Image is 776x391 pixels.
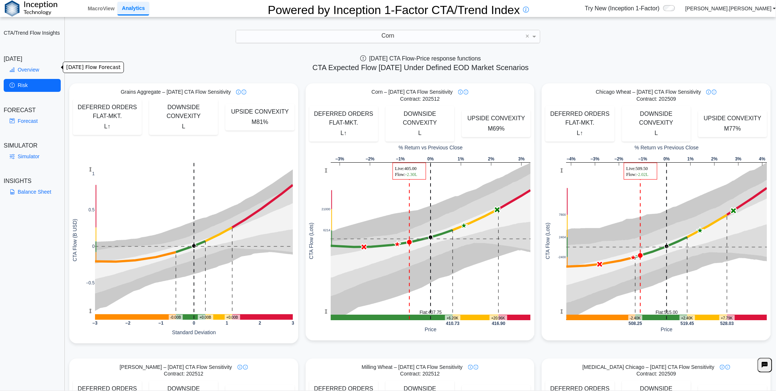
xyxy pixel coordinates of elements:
[474,365,478,370] img: plus-icon.svg
[583,364,714,370] span: [MEDICAL_DATA] Chicago – [DATE] CTA Flow Sensitivity
[417,130,424,136] span: L
[575,130,585,136] span: L
[493,126,505,132] span: 69%
[723,125,743,132] span: M
[653,130,660,136] span: L
[712,90,717,94] img: plus-icon.svg
[372,89,453,95] span: Corn – [DATE] CTA Flow Sensitivity
[4,106,61,115] div: FORECAST
[238,365,242,370] img: info-icon.svg
[117,2,149,15] a: Analytics
[466,114,527,123] div: UPSIDE CONVEXITY
[229,107,291,116] div: UPSIDE CONVEXITY
[344,130,347,136] span: ↑
[400,370,440,377] span: Contract: 202512
[580,130,583,136] span: ↑
[4,186,61,198] a: Balance Sheet
[242,90,246,94] img: plus-icon.svg
[4,150,61,163] a: Simulator
[108,124,110,130] span: ↑
[236,90,241,94] img: info-icon.svg
[596,89,701,95] span: Chicago Wheat – [DATE] CTA Flow Sensitivity
[153,103,214,121] div: DOWNSIDE CONVEXITY
[361,55,481,62] span: [DATE] CTA Flow-Price response functions
[4,55,61,63] div: [DATE]
[4,177,61,186] div: INSIGHTS
[400,96,440,102] span: Contract: 202512
[180,123,187,130] span: L
[77,103,138,121] div: DEFERRED ORDERS FLAT-MKT.
[702,114,763,123] div: UPSIDE CONVEXITY
[637,370,676,377] span: Contract: 202509
[382,32,394,39] span: Corn
[69,63,772,72] h5: CTA Expected Flow [DATE] Under Defined EOD Market Scenarios
[626,110,687,127] div: DOWNSIDE CONVEXITY
[102,123,112,130] span: L
[458,90,463,94] img: info-icon.svg
[389,110,451,127] div: DOWNSIDE CONVEXITY
[726,365,730,370] img: plus-icon.svg
[637,96,676,102] span: Contract: 202509
[243,365,248,370] img: plus-icon.svg
[4,79,61,91] a: Risk
[585,4,660,13] span: Try New (Inception 1-Factor)
[362,364,463,370] span: Milling Wheat – [DATE] CTA Flow Sensitivity
[63,62,124,73] div: [DATE] Flow Forecast
[257,119,268,125] span: 81%
[164,370,203,377] span: Contract: 202512
[4,141,61,150] div: SIMULATOR
[4,30,61,36] h2: CTA/Trend Flow Insights
[468,365,473,370] img: info-icon.svg
[524,30,531,43] span: Clear value
[729,126,741,132] span: 77%
[313,110,375,127] div: DEFERRED ORDERS FLAT-MKT.
[486,125,506,132] span: M
[4,115,61,127] a: Forecast
[121,89,231,95] span: Grains Aggregate – [DATE] CTA Flow Sensitivity
[549,110,611,127] div: DEFERRED ORDERS FLAT-MKT.
[464,90,468,94] img: plus-icon.svg
[250,119,270,125] span: M
[120,364,232,370] span: [PERSON_NAME] – [DATE] CTA Flow Sensitivity
[4,63,61,76] a: Overview
[706,90,711,94] img: info-icon.svg
[526,33,530,39] span: ×
[720,365,725,370] img: info-icon.svg
[85,2,117,15] a: MacroView
[685,5,776,12] a: [PERSON_NAME].[PERSON_NAME]
[339,130,349,136] span: L
[5,0,57,17] img: logo%20black.png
